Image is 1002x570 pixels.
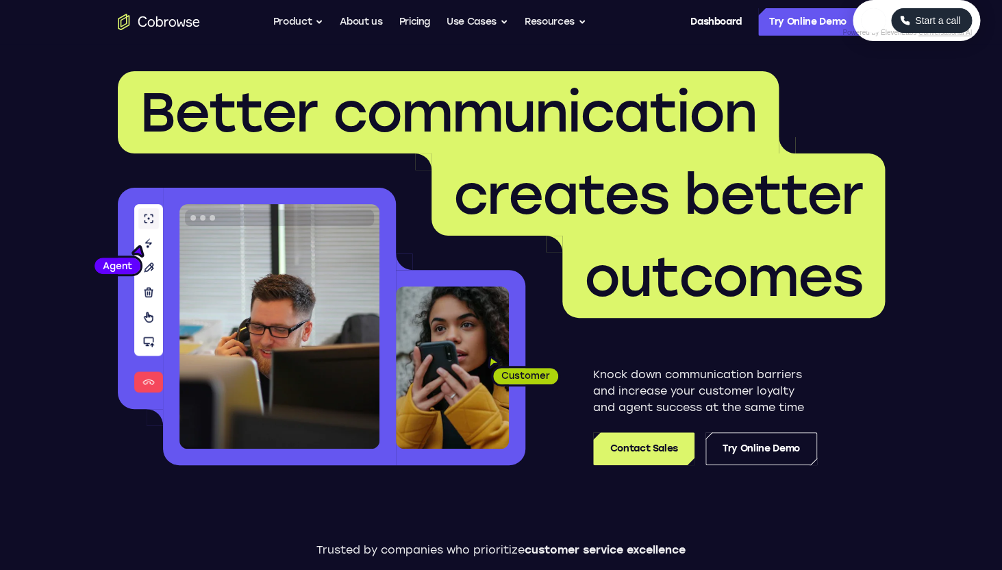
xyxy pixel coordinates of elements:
[273,8,324,36] button: Product
[593,367,817,416] p: Knock down communication barriers and increase your customer loyalty and agent success at the sam...
[453,162,863,227] span: creates better
[396,286,509,449] img: A customer holding their phone
[705,432,817,465] a: Try Online Demo
[690,8,742,36] a: Dashboard
[584,244,863,310] span: outcomes
[447,8,508,36] button: Use Cases
[758,8,885,36] a: Try Online Demo
[179,204,379,449] img: A customer support agent talking on the phone
[340,8,382,36] a: About us
[140,79,757,145] span: Better communication
[525,8,586,36] button: Resources
[525,543,686,556] span: customer service excellence
[399,8,430,36] a: Pricing
[593,432,694,465] a: Contact Sales
[118,14,200,30] a: Go to the home page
